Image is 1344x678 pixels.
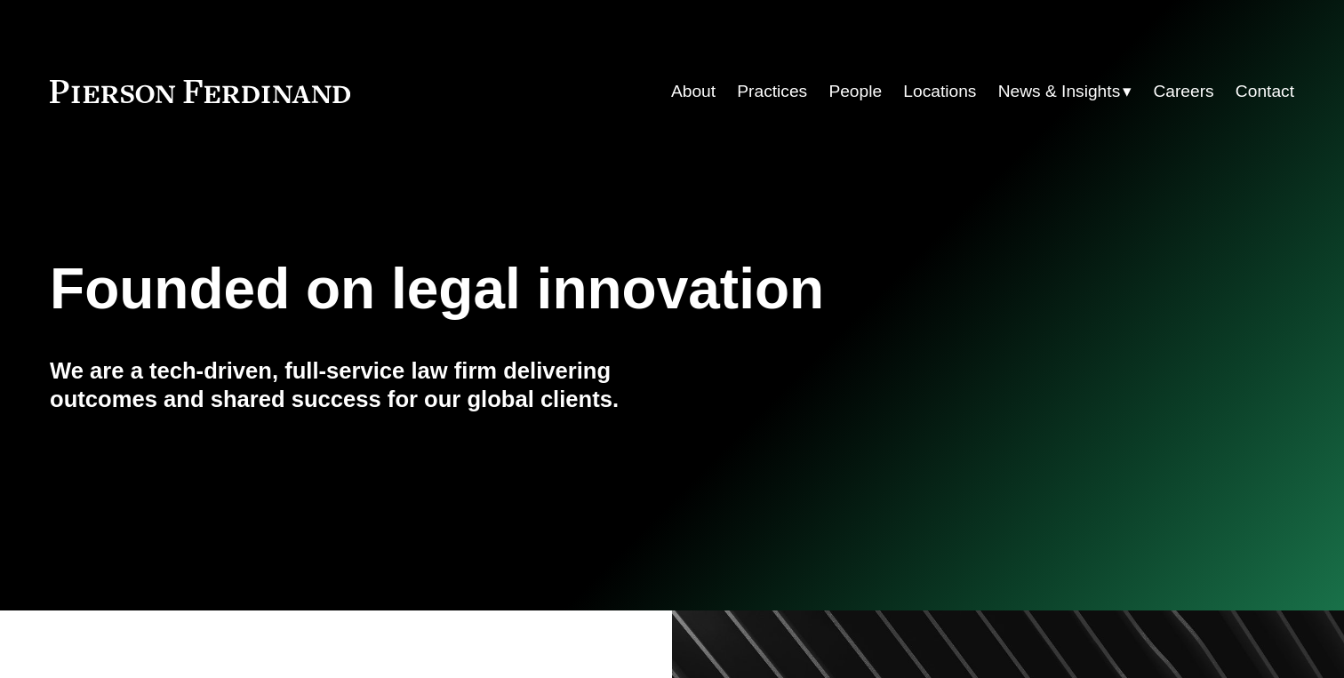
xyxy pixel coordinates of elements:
[1153,75,1213,108] a: Careers
[1236,75,1294,108] a: Contact
[737,75,807,108] a: Practices
[998,76,1121,108] span: News & Insights
[903,75,976,108] a: Locations
[828,75,882,108] a: People
[998,75,1132,108] a: folder dropdown
[671,75,716,108] a: About
[50,356,672,414] h4: We are a tech-driven, full-service law firm delivering outcomes and shared success for our global...
[50,257,1087,322] h1: Founded on legal innovation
